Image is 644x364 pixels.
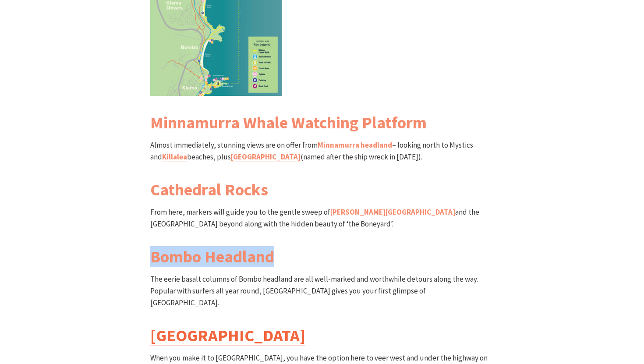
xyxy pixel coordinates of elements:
[150,179,268,200] a: Cathedral Rocks
[162,152,187,162] a: Killalea
[150,206,494,230] p: From here, markers will guide you to the gentle sweep of and the [GEOGRAPHIC_DATA] beyond along w...
[318,140,392,150] a: Minnamurra headland
[150,139,494,163] p: Almost immediately, stunning views are on offer from – looking north to Mystics and beaches, plus...
[231,152,301,162] a: [GEOGRAPHIC_DATA]
[150,325,305,346] a: [GEOGRAPHIC_DATA]
[150,112,427,133] a: Minnamurra Whale Watching Platform
[150,246,274,267] a: Bombo Headland
[150,273,494,309] p: The eerie basalt columns of Bombo headland are all well-marked and worthwhile detours along the w...
[330,207,455,217] a: [PERSON_NAME][GEOGRAPHIC_DATA]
